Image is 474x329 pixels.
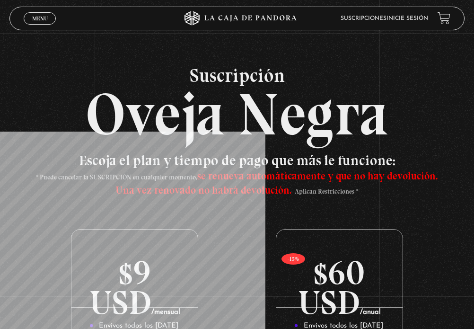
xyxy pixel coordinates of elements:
[32,16,48,21] span: Menu
[29,24,51,30] span: Cerrar
[71,246,197,308] p: $9 USD
[9,66,465,85] span: Suscripción
[438,12,450,25] a: View your shopping cart
[115,169,438,196] span: se renueva automáticamente y que no hay devolución. Una vez renovado no habrá devolución.
[32,153,442,196] h3: Escoja el plan y tiempo de pago que más le funcione:
[276,246,402,308] p: $60 USD
[9,66,465,144] h2: Oveja Negra
[360,309,381,316] span: /anual
[151,309,180,316] span: /mensual
[386,16,428,21] a: Inicie sesión
[341,16,386,21] a: Suscripciones
[36,173,438,196] span: * Puede cancelar la SUSCRIPCIÓN en cualquier momento, - Aplican Restricciones *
